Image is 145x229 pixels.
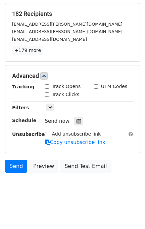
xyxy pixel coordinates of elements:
[52,131,101,138] label: Add unsubscribe link
[12,22,123,27] small: [EMAIL_ADDRESS][PERSON_NAME][DOMAIN_NAME]
[52,91,80,98] label: Track Clicks
[60,160,111,173] a: Send Test Email
[45,139,105,145] a: Copy unsubscribe link
[12,72,133,80] h5: Advanced
[29,160,58,173] a: Preview
[12,84,35,89] strong: Tracking
[12,132,45,137] strong: Unsubscribe
[12,10,133,18] h5: 182 Recipients
[101,83,127,90] label: UTM Codes
[45,118,70,124] span: Send now
[12,46,43,55] a: +179 more
[12,118,36,123] strong: Schedule
[12,105,29,110] strong: Filters
[111,197,145,229] iframe: Chat Widget
[5,160,27,173] a: Send
[12,37,87,42] small: [EMAIL_ADDRESS][DOMAIN_NAME]
[52,83,81,90] label: Track Opens
[12,29,123,34] small: [EMAIL_ADDRESS][PERSON_NAME][DOMAIN_NAME]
